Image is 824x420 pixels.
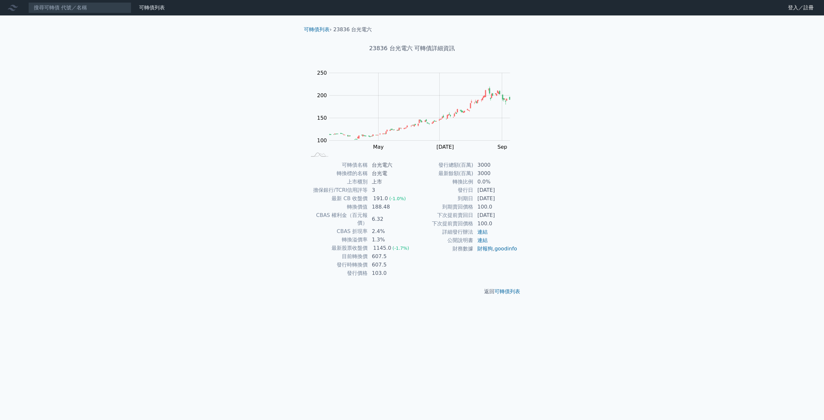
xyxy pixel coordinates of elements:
[498,144,507,150] tspan: Sep
[306,203,368,211] td: 轉換價值
[28,2,131,13] input: 搜尋可轉債 代號／名稱
[372,244,392,252] div: 1145.0
[368,178,412,186] td: 上市
[412,169,473,178] td: 最新餘額(百萬)
[372,195,389,202] div: 191.0
[368,211,412,227] td: 6.32
[317,115,327,121] tspan: 150
[412,245,473,253] td: 財務數據
[306,252,368,261] td: 目前轉換價
[473,194,518,203] td: [DATE]
[306,186,368,194] td: 擔保銀行/TCRI信用評等
[139,5,165,11] a: 可轉債列表
[317,70,327,76] tspan: 250
[306,244,368,252] td: 最新股票收盤價
[368,161,412,169] td: 台光電六
[306,236,368,244] td: 轉換溢價率
[368,227,412,236] td: 2.4%
[792,389,824,420] iframe: Chat Widget
[477,229,488,235] a: 連結
[373,144,384,150] tspan: May
[306,269,368,277] td: 發行價格
[473,211,518,219] td: [DATE]
[473,186,518,194] td: [DATE]
[306,169,368,178] td: 轉換標的名稱
[368,269,412,277] td: 103.0
[317,92,327,98] tspan: 200
[412,178,473,186] td: 轉換比例
[306,178,368,186] td: 上市櫃別
[412,194,473,203] td: 到期日
[304,26,332,33] li: ›
[333,26,372,33] li: 23836 台光電六
[368,186,412,194] td: 3
[299,288,525,295] p: 返回
[368,169,412,178] td: 台光電
[368,203,412,211] td: 188.48
[473,203,518,211] td: 100.0
[389,196,406,201] span: (-1.0%)
[314,70,520,163] g: Chart
[392,246,409,251] span: (-1.7%)
[477,237,488,243] a: 連結
[412,161,473,169] td: 發行總額(百萬)
[412,236,473,245] td: 公開說明書
[306,161,368,169] td: 可轉債名稱
[477,246,493,252] a: 財報狗
[473,245,518,253] td: ,
[412,186,473,194] td: 發行日
[473,178,518,186] td: 0.0%
[306,227,368,236] td: CBAS 折現率
[368,236,412,244] td: 1.3%
[412,219,473,228] td: 下次提前賣回價格
[304,26,330,33] a: 可轉債列表
[436,144,454,150] tspan: [DATE]
[473,161,518,169] td: 3000
[368,252,412,261] td: 607.5
[306,261,368,269] td: 發行時轉換價
[317,137,327,144] tspan: 100
[473,219,518,228] td: 100.0
[412,203,473,211] td: 到期賣回價格
[783,3,819,13] a: 登入／註冊
[792,389,824,420] div: 聊天小工具
[473,169,518,178] td: 3000
[306,211,368,227] td: CBAS 權利金（百元報價）
[412,211,473,219] td: 下次提前賣回日
[299,44,525,53] h1: 23836 台光電六 可轉債詳細資訊
[306,194,368,203] td: 最新 CB 收盤價
[494,288,520,294] a: 可轉債列表
[368,261,412,269] td: 607.5
[494,246,517,252] a: goodinfo
[412,228,473,236] td: 詳細發行辦法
